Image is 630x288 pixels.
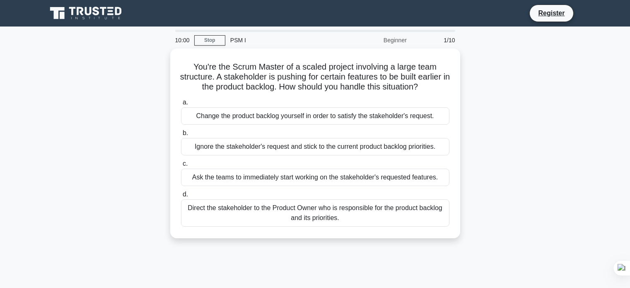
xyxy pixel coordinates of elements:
div: Ask the teams to immediately start working on the stakeholder's requested features. [181,169,449,186]
h5: You're the Scrum Master of a scaled project involving a large team structure. A stakeholder is pu... [180,62,450,92]
div: 10:00 [170,32,194,48]
div: PSM I [225,32,339,48]
span: c. [183,160,188,167]
div: Beginner [339,32,412,48]
div: Direct the stakeholder to the Product Owner who is responsible for the product backlog and its pr... [181,199,449,227]
a: Stop [194,35,225,46]
a: Register [533,8,570,18]
div: Change the product backlog yourself in order to satisfy the stakeholder's request. [181,107,449,125]
span: b. [183,129,188,136]
span: a. [183,99,188,106]
div: 1/10 [412,32,460,48]
div: Ignore the stakeholder's request and stick to the current product backlog priorities. [181,138,449,155]
span: d. [183,191,188,198]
